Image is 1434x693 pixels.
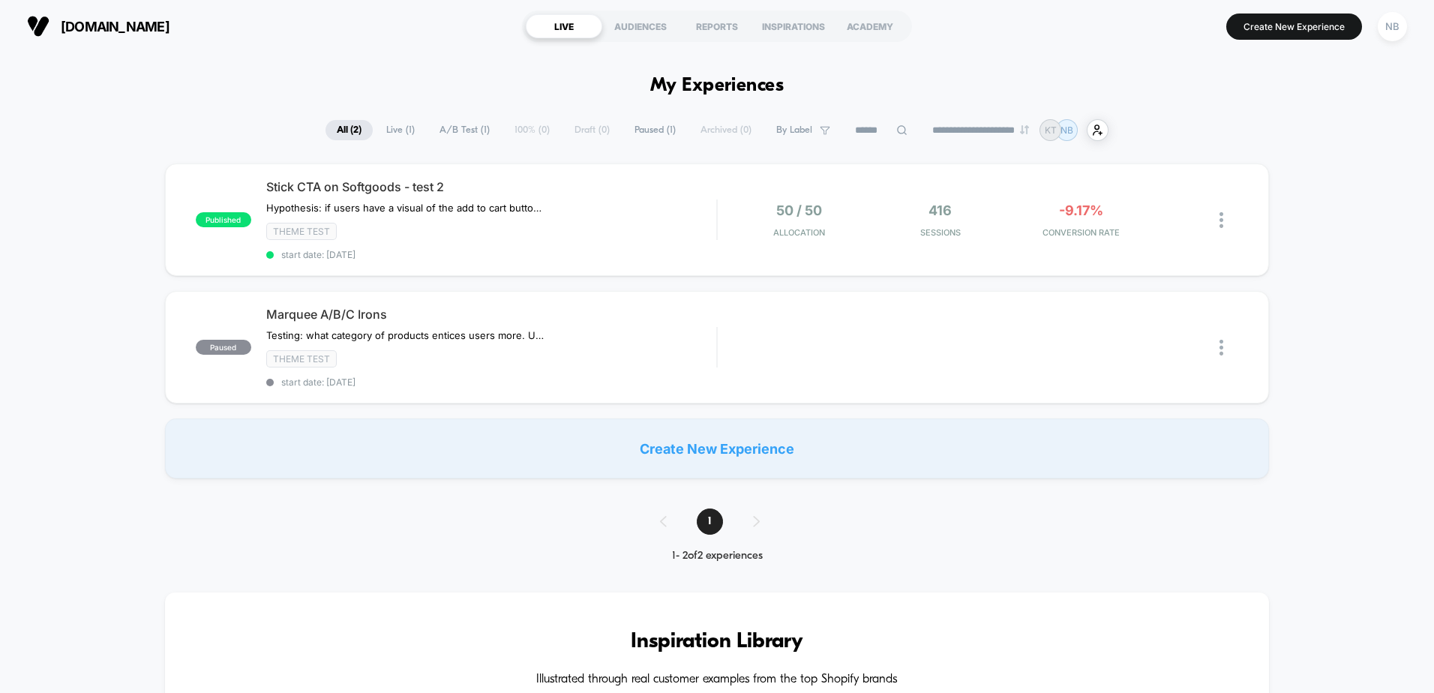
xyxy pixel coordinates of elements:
img: end [1020,125,1029,134]
span: A/B Test ( 1 ) [428,120,501,140]
div: ACADEMY [832,14,908,38]
span: Testing: what category of products entices users more. Using the same product type, with sale, be... [266,329,544,341]
div: AUDIENCES [602,14,679,38]
div: INSPIRATIONS [755,14,832,38]
span: Paused ( 1 ) [623,120,687,140]
span: By Label [776,124,812,136]
div: Create New Experience [165,418,1269,478]
button: Create New Experience [1226,13,1362,40]
span: Marquee A/B/C Irons [266,307,716,322]
h4: Illustrated through real customer examples from the top Shopify brands [210,673,1224,687]
span: -9.17% [1059,202,1103,218]
span: published [196,212,251,227]
span: start date: [DATE] [266,249,716,260]
span: CONVERSION RATE [1015,227,1148,238]
span: Theme Test [266,350,337,367]
span: [DOMAIN_NAME] [61,19,169,34]
div: LIVE [526,14,602,38]
p: KT [1045,124,1057,136]
span: paused [196,340,251,355]
div: 1 - 2 of 2 experiences [645,550,790,562]
p: NB [1060,124,1073,136]
span: Allocation [773,227,825,238]
img: Visually logo [27,15,49,37]
h1: My Experiences [650,75,784,97]
span: All ( 2 ) [325,120,373,140]
span: Live ( 1 ) [375,120,426,140]
img: close [1219,340,1223,355]
span: 416 [928,202,952,218]
span: Hypothesis: if users have a visual of the add to cart button on every part of the page, this will... [266,202,544,214]
h3: Inspiration Library [210,630,1224,654]
div: REPORTS [679,14,755,38]
button: NB [1373,11,1411,42]
span: Theme Test [266,223,337,240]
button: [DOMAIN_NAME] [22,14,174,38]
div: NB [1378,12,1407,41]
img: close [1219,212,1223,228]
span: 50 / 50 [776,202,822,218]
span: Stick CTA on Softgoods - test 2 [266,179,716,194]
span: Sessions [874,227,1007,238]
span: start date: [DATE] [266,376,716,388]
span: 1 [697,508,723,535]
